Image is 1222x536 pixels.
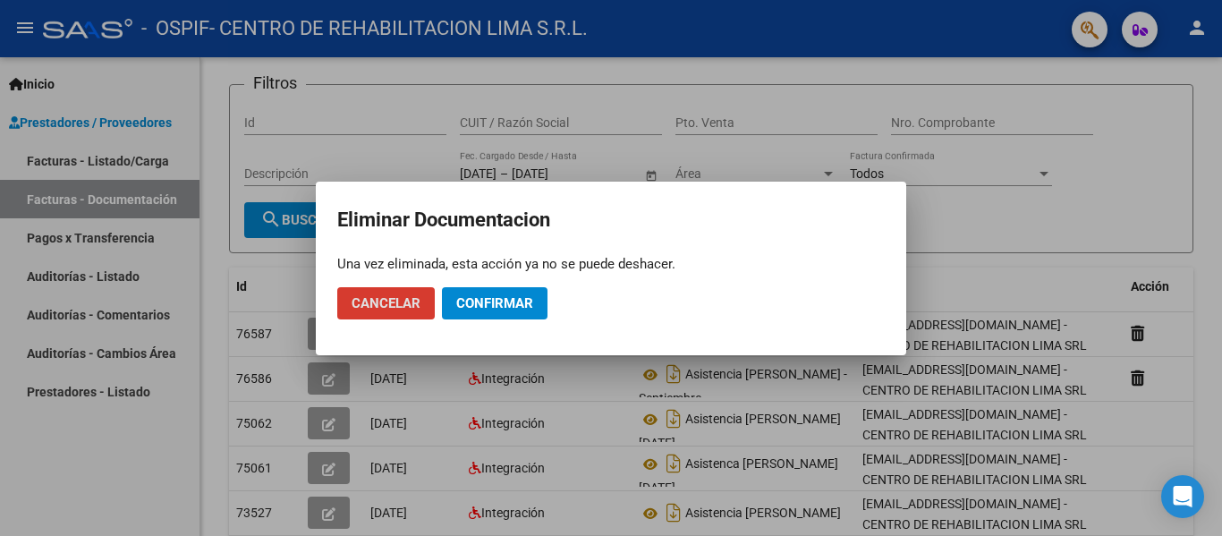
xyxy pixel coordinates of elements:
span: Confirmar [456,295,533,311]
span: Cancelar [352,295,420,311]
button: Cancelar [337,287,435,319]
h2: Eliminar Documentacion [337,203,885,237]
div: Open Intercom Messenger [1161,475,1204,518]
button: Confirmar [442,287,547,319]
div: Una vez eliminada, esta acción ya no se puede deshacer. [337,255,885,273]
